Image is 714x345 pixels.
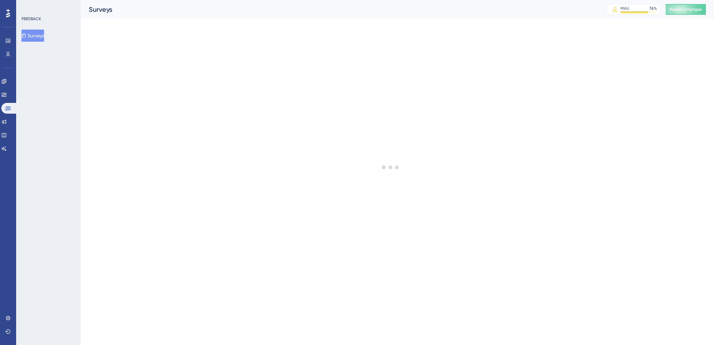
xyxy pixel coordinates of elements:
[666,4,706,15] button: Publish Changes
[670,7,702,12] span: Publish Changes
[89,5,590,14] div: Surveys
[649,6,657,11] div: 76 %
[22,30,44,42] button: Surveys
[22,16,41,22] div: FEEDBACK
[621,6,629,11] div: MAU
